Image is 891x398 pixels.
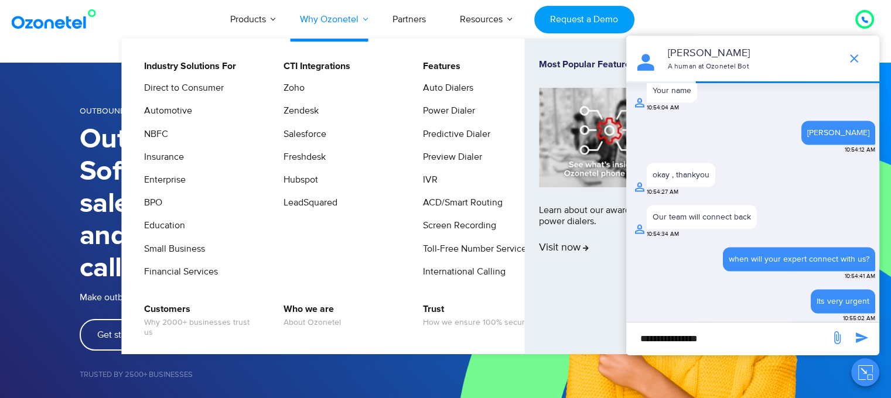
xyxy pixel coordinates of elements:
[415,81,475,95] a: Auto Dialers
[539,88,681,187] img: phone-system-min.jpg
[136,302,261,339] a: CustomersWhy 2000+ businesses trust us
[136,195,164,210] a: BPO
[136,127,170,142] a: NBFC
[415,150,484,164] a: Preview Dialer
[276,104,320,118] a: Zendesk
[80,290,446,304] p: Make outbound processes faster, more efficient, and more effective.
[80,106,222,116] span: OUTBOUND CALL CENTER SOLUTION
[842,47,866,70] span: end chat or minimize
[825,326,849,349] span: send message
[276,195,339,210] a: LeadSquared
[136,242,207,256] a: Small Business
[284,318,341,328] span: About Ozonetel
[80,123,446,284] h1: Outbound call center Software for efficient sales, proactive support, and automated callbacks
[136,173,187,187] a: Enterprise
[850,326,873,349] span: send message
[415,59,462,74] a: Features
[668,61,836,72] p: A human at Ozonetel Bot
[807,126,869,139] div: [PERSON_NAME]
[415,242,532,256] a: Toll-Free Number Services
[415,302,535,330] a: TrustHow we ensure 100% security
[653,84,691,97] div: Your name
[539,242,589,255] span: Visit now
[668,46,836,61] p: [PERSON_NAME]
[415,127,492,142] a: Predictive Dialer
[534,6,634,33] a: Request a Demo
[653,211,751,223] div: Our team will connect back
[276,81,306,95] a: Zoho
[80,371,446,379] h5: Trusted by 2500+ Businesses
[415,218,498,233] a: Screen Recording
[276,150,327,164] a: Freshdesk
[136,81,226,95] a: Direct to Consumer
[415,104,477,118] a: Power Dialer
[729,253,869,265] div: when will your expert connect with us?
[647,230,679,239] span: 10:54:34 AM
[647,188,678,197] span: 10:54:27 AM
[817,295,869,307] div: Its very urgent
[144,318,260,338] span: Why 2000+ businesses trust us
[80,319,160,351] a: Get started
[843,314,875,323] span: 10:55:02 AM
[136,104,194,118] a: Automotive
[415,265,507,279] a: International Calling
[632,328,824,349] div: new-msg-input
[423,318,533,328] span: How we ensure 100% security
[415,195,504,210] a: ACD/Smart Routing
[539,59,681,334] a: Most Popular FeatureLearn about our award-winning power dialers.Visit now
[653,169,709,181] div: okay , thankyou
[136,59,238,74] a: Industry Solutions For
[136,150,186,164] a: Insurance
[415,173,439,187] a: IVR
[276,127,328,142] a: Salesforce
[845,272,875,281] span: 10:54:41 AM
[136,218,187,233] a: Education
[136,265,220,279] a: Financial Services
[276,302,343,330] a: Who we areAbout Ozonetel
[851,358,879,386] button: Close chat
[276,173,320,187] a: Hubspot
[647,104,679,112] span: 10:54:04 AM
[97,330,142,339] span: Get started
[276,59,352,74] a: CTI Integrations
[845,146,875,155] span: 10:54:12 AM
